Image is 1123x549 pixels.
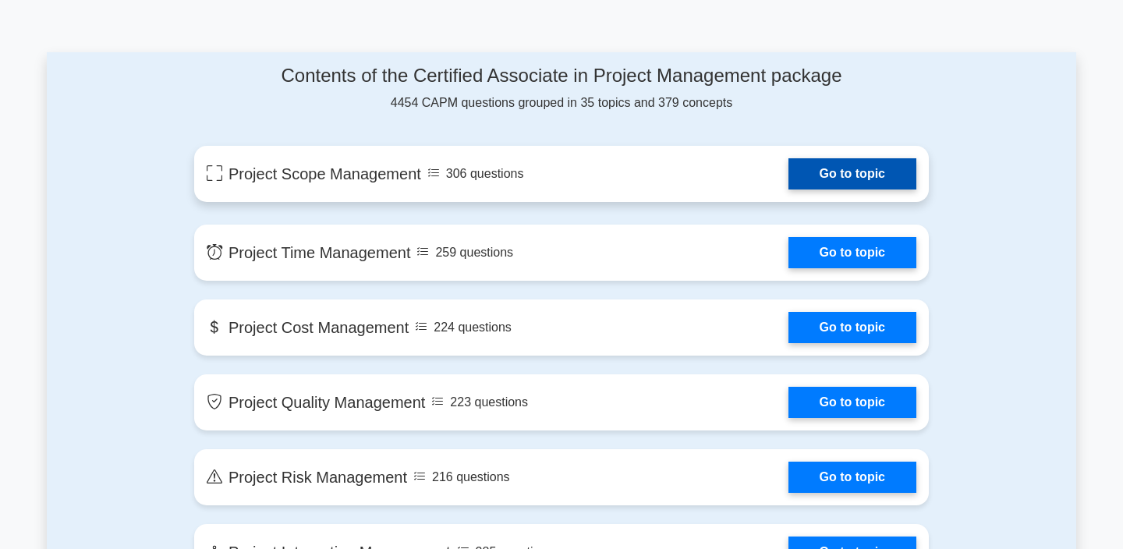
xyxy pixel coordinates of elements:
h4: Contents of the Certified Associate in Project Management package [194,65,929,87]
a: Go to topic [788,462,916,493]
a: Go to topic [788,387,916,418]
a: Go to topic [788,237,916,268]
a: Go to topic [788,158,916,189]
div: 4454 CAPM questions grouped in 35 topics and 379 concepts [194,65,929,112]
a: Go to topic [788,312,916,343]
